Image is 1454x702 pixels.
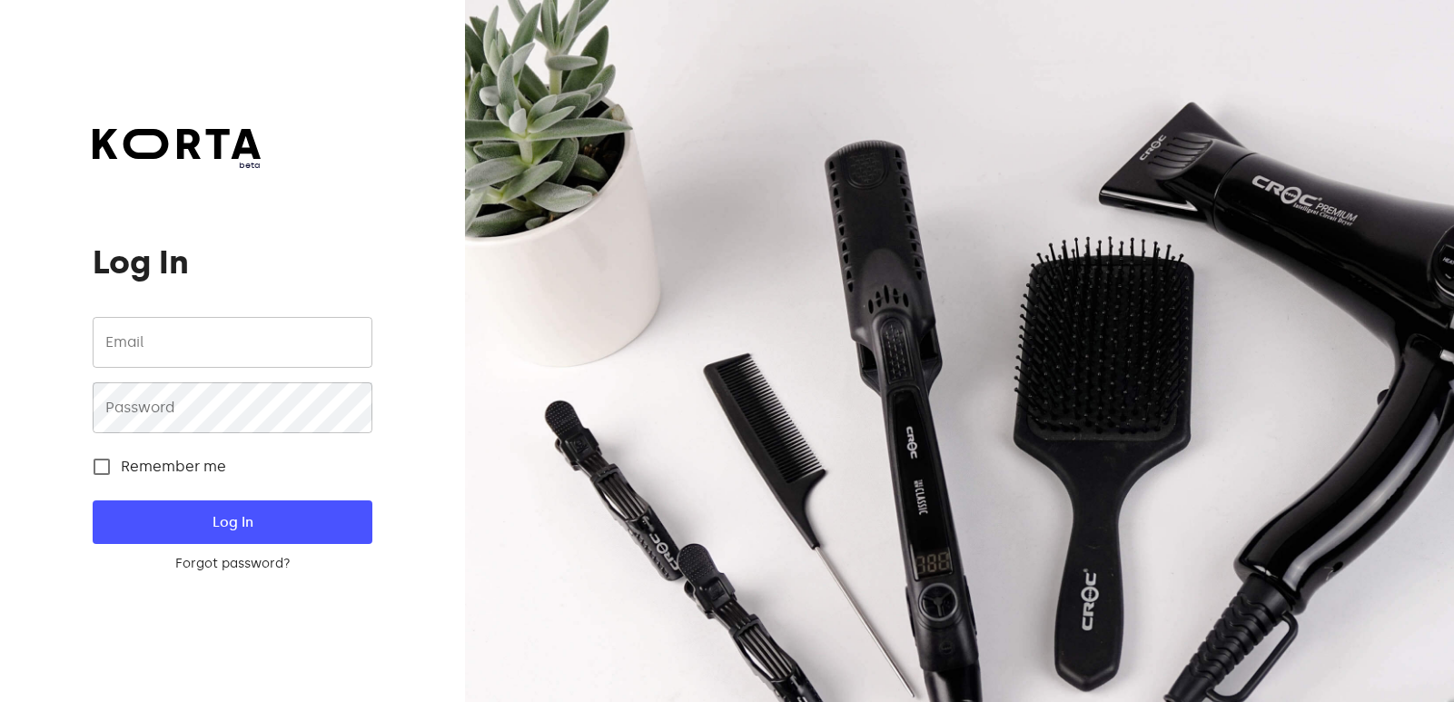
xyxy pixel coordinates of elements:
[93,500,371,544] button: Log In
[121,456,226,478] span: Remember me
[93,129,261,159] img: Korta
[93,244,371,281] h1: Log In
[122,510,342,534] span: Log In
[93,555,371,573] a: Forgot password?
[93,159,261,172] span: beta
[93,129,261,172] a: beta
